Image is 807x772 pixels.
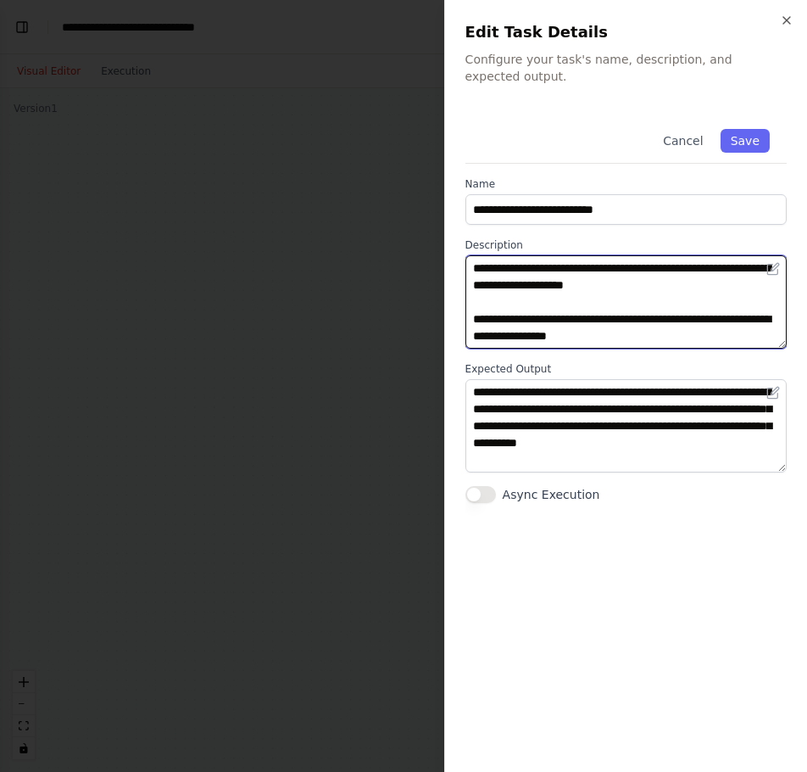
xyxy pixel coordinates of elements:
label: Expected Output [465,362,787,376]
button: Cancel [653,129,713,153]
button: Open in editor [763,259,783,279]
label: Async Execution [503,486,600,503]
h2: Edit Task Details [465,20,787,44]
label: Name [465,177,787,191]
button: Save [721,129,770,153]
button: Open in editor [763,383,783,403]
p: Configure your task's name, description, and expected output. [465,51,787,85]
label: Description [465,238,787,252]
